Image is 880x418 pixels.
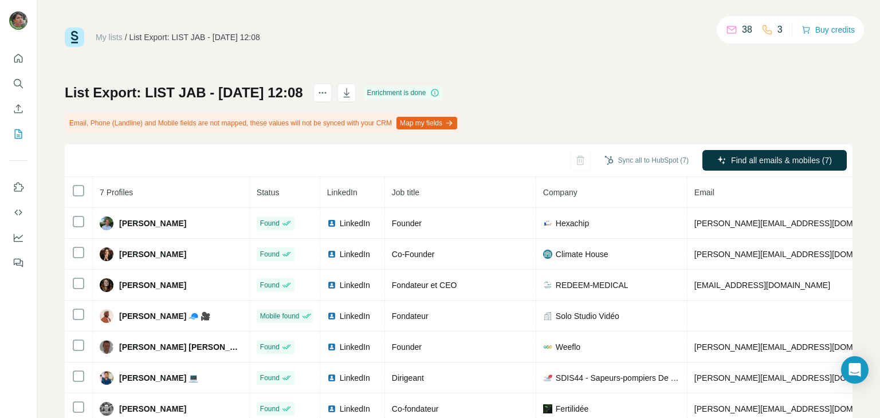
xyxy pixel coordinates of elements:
[313,84,332,102] button: actions
[340,279,370,291] span: LinkedIn
[543,250,552,259] img: company-logo
[327,281,336,290] img: LinkedIn logo
[556,403,589,415] span: Fertilidée
[556,218,589,229] span: Hexachip
[556,310,619,322] span: Solo Studio Vidéo
[9,177,27,198] button: Use Surfe on LinkedIn
[119,310,210,322] span: [PERSON_NAME] 🧢 🎥
[9,227,27,248] button: Dashboard
[702,150,847,171] button: Find all emails & mobiles (7)
[257,188,280,197] span: Status
[260,249,280,259] span: Found
[327,311,336,321] img: LinkedIn logo
[327,373,336,382] img: LinkedIn logo
[543,220,552,225] img: company-logo
[340,310,370,322] span: LinkedIn
[129,31,260,43] div: List Export: LIST JAB - [DATE] 12:08
[100,371,113,385] img: Avatar
[9,11,27,30] img: Avatar
[65,27,84,47] img: Surfe Logo
[802,22,855,38] button: Buy credits
[119,249,186,260] span: [PERSON_NAME]
[100,188,133,197] span: 7 Profiles
[543,281,552,290] img: company-logo
[543,404,552,413] img: company-logo
[9,98,27,119] button: Enrich CSV
[340,218,370,229] span: LinkedIn
[327,404,336,413] img: LinkedIn logo
[9,73,27,94] button: Search
[100,309,113,323] img: Avatar
[65,113,459,133] div: Email, Phone (Landline) and Mobile fields are not mapped, these values will not be synced with yo...
[841,356,869,384] div: Open Intercom Messenger
[596,152,697,169] button: Sync all to HubSpot (7)
[9,202,27,223] button: Use Surfe API
[260,218,280,228] span: Found
[327,342,336,352] img: LinkedIn logo
[119,279,186,291] span: [PERSON_NAME]
[119,403,186,415] span: [PERSON_NAME]
[392,219,422,228] span: Founder
[694,281,830,290] span: [EMAIL_ADDRESS][DOMAIN_NAME]
[556,372,680,384] span: SDIS44 - Sapeurs-pompiers De [GEOGRAPHIC_DATA]
[260,311,300,321] span: Mobile found
[119,372,198,384] span: [PERSON_NAME] 💻​
[9,253,27,273] button: Feedback
[260,280,280,290] span: Found
[100,216,113,230] img: Avatar
[9,48,27,69] button: Quick start
[340,341,370,353] span: LinkedIn
[119,218,186,229] span: [PERSON_NAME]
[392,250,435,259] span: Co-Founder
[327,250,336,259] img: LinkedIn logo
[556,341,580,353] span: Weeflo
[392,188,419,197] span: Job title
[777,23,783,37] p: 3
[9,124,27,144] button: My lists
[556,249,608,260] span: Climate House
[260,404,280,414] span: Found
[96,33,123,42] a: My lists
[731,155,832,166] span: Find all emails & mobiles (7)
[327,188,357,197] span: LinkedIn
[694,188,714,197] span: Email
[340,372,370,384] span: LinkedIn
[543,342,552,352] img: company-logo
[556,279,628,291] span: REDEEM-MEDICAL
[392,404,439,413] span: Co-fondateur
[100,278,113,292] img: Avatar
[125,31,127,43] li: /
[340,249,370,260] span: LinkedIn
[260,373,280,383] span: Found
[119,341,242,353] span: [PERSON_NAME] [PERSON_NAME]
[392,342,422,352] span: Founder
[100,247,113,261] img: Avatar
[100,340,113,354] img: Avatar
[340,403,370,415] span: LinkedIn
[260,342,280,352] span: Found
[327,219,336,228] img: LinkedIn logo
[100,402,113,416] img: Avatar
[543,188,577,197] span: Company
[543,373,552,382] img: company-logo
[396,117,457,129] button: Map my fields
[65,84,303,102] h1: List Export: LIST JAB - [DATE] 12:08
[392,281,457,290] span: Fondateur et CEO
[742,23,752,37] p: 38
[364,86,443,100] div: Enrichment is done
[392,373,424,382] span: Dirigeant
[392,311,429,321] span: Fondateur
